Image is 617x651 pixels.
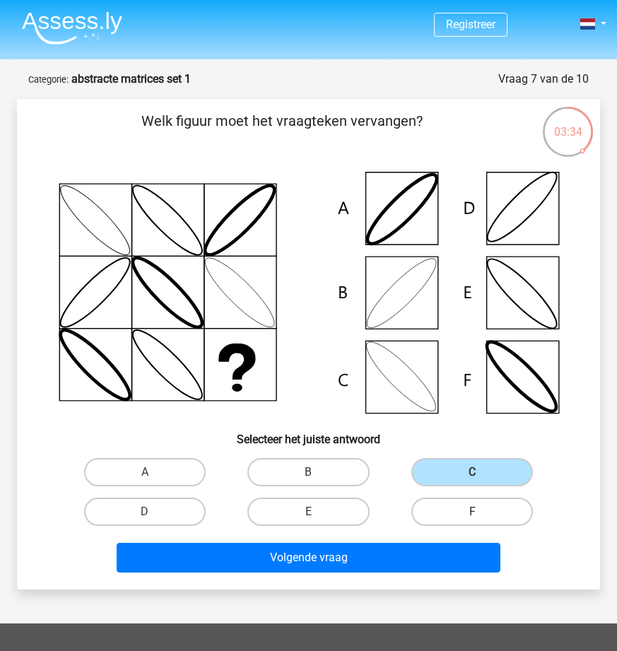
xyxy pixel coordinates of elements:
[498,71,589,88] div: Vraag 7 van de 10
[22,11,122,45] img: Assessly
[247,458,370,486] label: B
[446,18,495,31] a: Registreer
[84,458,206,486] label: A
[84,498,206,526] label: D
[117,543,500,573] button: Volgende vraag
[247,498,370,526] label: E
[28,74,69,85] small: Categorie:
[71,72,191,86] strong: abstracte matrices set 1
[40,421,577,446] h6: Selecteer het juiste antwoord
[40,110,524,153] p: Welk figuur moet het vraagteken vervangen?
[411,458,534,486] label: C
[541,105,594,141] div: 03:34
[411,498,534,526] label: F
